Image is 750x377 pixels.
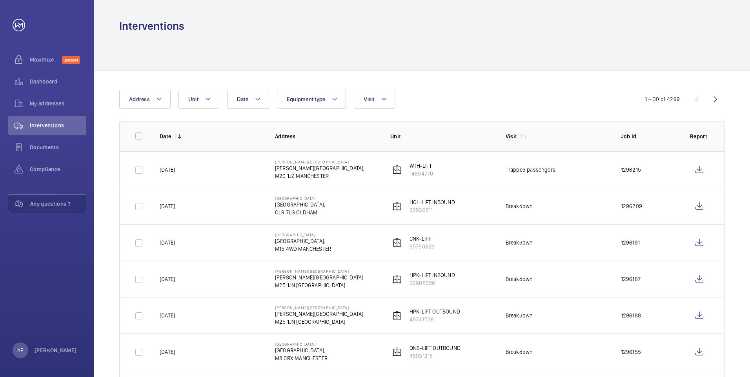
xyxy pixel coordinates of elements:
[227,90,269,109] button: Date
[17,346,24,354] p: AP
[392,274,402,284] img: elevator.svg
[30,200,86,208] span: Any questions ?
[506,132,517,140] p: Visit
[410,170,433,178] p: 14804770
[275,164,365,172] p: [PERSON_NAME][GEOGRAPHIC_DATA],
[178,90,219,109] button: Unit
[188,96,198,102] span: Unit
[160,166,175,174] p: [DATE]
[129,96,150,102] span: Address
[275,232,331,237] p: [GEOGRAPHIC_DATA]
[160,239,175,246] p: [DATE]
[119,90,171,109] button: Address
[275,172,365,180] p: M20 1JZ MANCHESTER
[410,162,433,170] p: WTH-LIFT
[392,238,402,247] img: elevator.svg
[621,275,641,283] p: 1296187
[275,354,328,362] p: M8 0RX MANCHESTER
[275,201,325,208] p: [GEOGRAPHIC_DATA],
[275,237,331,245] p: [GEOGRAPHIC_DATA],
[30,121,86,129] span: Interventions
[30,100,86,107] span: My addresses
[237,96,248,102] span: Date
[690,132,709,140] p: Report
[275,310,363,318] p: [PERSON_NAME][GEOGRAPHIC_DATA]
[392,347,402,357] img: elevator.svg
[410,243,435,250] p: 60760326
[410,308,460,315] p: HPK-LIFT OUTBOUND
[410,279,455,287] p: 32808396
[410,235,435,243] p: CNK-LIFT
[621,312,641,319] p: 1296188
[621,348,641,356] p: 1296155
[410,352,461,360] p: 48931218
[506,348,533,356] div: Breakdown
[160,202,175,210] p: [DATE]
[30,78,86,85] span: Dashboard
[392,165,402,174] img: elevator.svg
[35,346,77,354] p: [PERSON_NAME]
[160,275,175,283] p: [DATE]
[506,166,555,174] div: Trapped passengers
[275,245,331,253] p: M15 4WD MANCHESTER
[30,165,86,173] span: Compliance
[392,201,402,211] img: elevator.svg
[119,19,184,33] h1: Interventions
[275,159,365,164] p: [PERSON_NAME][GEOGRAPHIC_DATA]
[275,281,363,289] p: M25 1JN [GEOGRAPHIC_DATA]
[275,208,325,216] p: OL9 7LG OLDHAM
[160,312,175,319] p: [DATE]
[621,166,641,174] p: 1296215
[410,206,455,214] p: 29536511
[275,342,328,346] p: [GEOGRAPHIC_DATA]
[275,318,363,326] p: M25 1JN [GEOGRAPHIC_DATA]
[410,271,455,279] p: HPK-LIFT INBOUND
[621,202,642,210] p: 1296209
[506,239,533,246] div: Breakdown
[160,348,175,356] p: [DATE]
[364,96,374,102] span: Visit
[506,202,533,210] div: Breakdown
[160,132,171,140] p: Date
[275,132,378,140] p: Address
[506,312,533,319] div: Breakdown
[275,274,363,281] p: [PERSON_NAME][GEOGRAPHIC_DATA]
[30,143,86,151] span: Documents
[392,311,402,320] img: elevator.svg
[275,269,363,274] p: [PERSON_NAME][GEOGRAPHIC_DATA]
[275,346,328,354] p: [GEOGRAPHIC_DATA],
[645,95,680,103] div: 1 – 30 of 4299
[621,239,640,246] p: 1296191
[275,305,363,310] p: [PERSON_NAME][GEOGRAPHIC_DATA]
[287,96,326,102] span: Equipment type
[30,56,62,63] span: Maximize
[354,90,395,109] button: Visit
[277,90,346,109] button: Equipment type
[275,196,325,201] p: [GEOGRAPHIC_DATA]
[62,56,80,64] span: Discover
[390,132,493,140] p: Unit
[410,315,460,323] p: 48313536
[621,132,677,140] p: Job Id
[410,344,461,352] p: QNS-LIFT OUTBOUND
[410,198,455,206] p: HOL-LIFT INBOUND
[506,275,533,283] div: Breakdown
